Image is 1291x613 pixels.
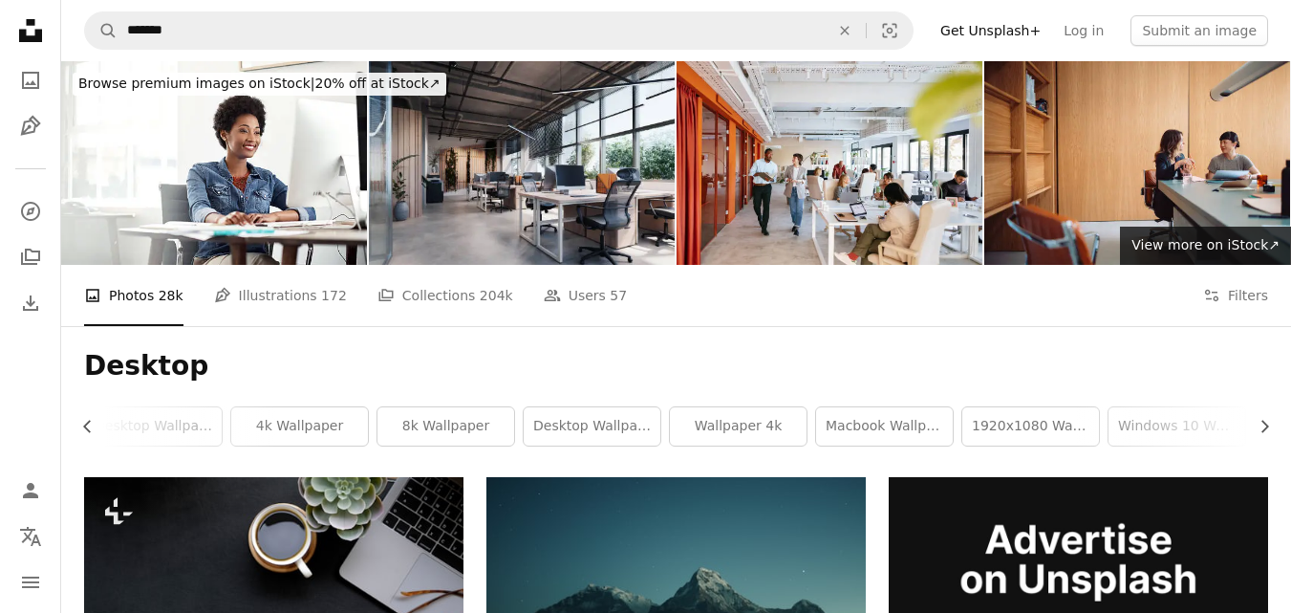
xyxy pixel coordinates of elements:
a: 8k wallpaper [377,407,514,446]
a: desktop wallpapers [524,407,660,446]
img: modern style Office with exposed concrete Floor and a lot of plants [369,61,675,265]
button: Filters [1203,265,1268,326]
a: Illustrations 172 [214,265,347,326]
a: Get Unsplash+ [929,15,1052,46]
button: scroll list to the right [1247,407,1268,446]
button: scroll list to the left [84,407,105,446]
a: Explore [11,192,50,230]
span: 172 [321,285,347,306]
span: Browse premium images on iStock | [78,76,314,91]
button: Menu [11,563,50,602]
button: Submit an image [1130,15,1268,46]
form: Find visuals sitewide [84,11,914,50]
button: Search Unsplash [85,12,118,49]
a: silhouette of mountains during nigh time photography [486,588,866,605]
button: Visual search [867,12,913,49]
a: Collections [11,238,50,276]
span: 20% off at iStock ↗ [78,76,441,91]
a: Illustrations [11,107,50,145]
a: desktop wallpaper [85,407,222,446]
img: Modern Collaborative Office Space with Diverse Professionals Working in a Co-Working Environment [677,61,982,265]
span: 57 [610,285,627,306]
a: Log in / Sign up [11,471,50,510]
h1: Desktop [84,349,1268,383]
a: Photos [11,61,50,99]
a: Download History [11,284,50,322]
a: 1920x1080 wallpaper [962,407,1099,446]
img: Two Businesswomen Having a Meeting in a Modern Office [984,61,1290,265]
span: View more on iStock ↗ [1131,237,1280,252]
a: View more on iStock↗ [1120,227,1291,265]
a: Dark office leather workspace desk and supplies. Workplace and copy space [84,595,463,612]
a: macbook wallpaper [816,407,953,446]
a: Log in [1052,15,1115,46]
button: Language [11,517,50,556]
a: windows 10 wallpaper [1108,407,1245,446]
a: Users 57 [544,265,628,326]
a: Browse premium images on iStock|20% off at iStock↗ [61,61,458,107]
span: 204k [480,285,513,306]
img: Working with a smile [61,61,367,265]
a: wallpaper 4k [670,407,807,446]
a: 4k wallpaper [231,407,368,446]
button: Clear [824,12,866,49]
a: Collections 204k [377,265,513,326]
